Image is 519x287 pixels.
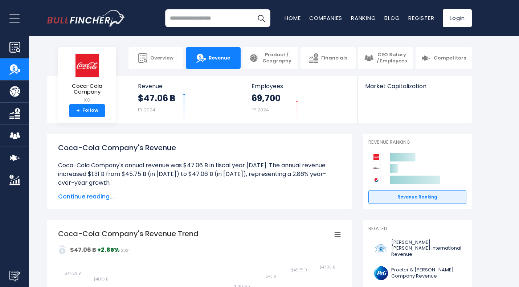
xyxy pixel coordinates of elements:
img: PM logo [373,240,389,257]
strong: $47.06 B [138,93,175,104]
text: $41.86 B [93,276,108,282]
a: Revenue $47.06 B FY 2024 [131,76,244,123]
img: Coca-Cola Company competitors logo [372,153,381,161]
button: Search [252,9,270,27]
a: [PERSON_NAME] [PERSON_NAME] International Revenue [368,238,466,260]
span: Coca-Cola Company [64,83,110,95]
text: $45.75 B [291,267,307,273]
a: Procter & [PERSON_NAME] Company Revenue [368,263,466,283]
a: Companies [309,14,342,22]
img: addasd [58,245,67,254]
span: Continue reading... [58,192,341,201]
img: PG logo [373,265,389,281]
img: Keurig Dr Pepper competitors logo [372,164,381,173]
strong: + [76,107,80,114]
h1: Coca-Cola Company's Revenue [58,142,341,153]
text: $44.29 B [65,271,81,276]
a: Product / Geography [243,47,298,69]
a: Revenue Ranking [368,190,466,204]
a: Blog [384,14,400,22]
text: $47.06 B [319,265,335,270]
tspan: Coca-Cola Company's Revenue Trend [58,229,199,239]
a: Employees 69,700 FY 2024 [244,76,357,123]
a: Overview [128,47,183,69]
p: Related [368,226,466,232]
a: Home [285,14,301,22]
span: Market Capitalization [365,83,464,90]
img: bullfincher logo [47,10,125,26]
span: Revenue [138,83,237,90]
a: +Follow [69,104,105,117]
strong: 69,700 [252,93,281,104]
a: Go to homepage [47,10,125,26]
strong: $47.06 B [70,246,96,254]
text: $43 B [266,274,276,279]
span: 2024 [121,248,131,253]
span: Employees [252,83,350,90]
a: Login [443,9,472,27]
span: Overview [150,55,173,61]
span: Revenue [209,55,230,61]
p: Revenue Ranking [368,139,466,145]
strong: +2.86% [97,246,120,254]
li: Coca-Cola Company's annual revenue was $47.06 B in fiscal year [DATE]. The annual revenue increas... [58,161,341,187]
small: FY 2024 [138,107,155,113]
small: FY 2024 [252,107,269,113]
span: Competitors [434,55,466,61]
a: Financials [301,47,355,69]
a: Ranking [351,14,376,22]
img: PepsiCo competitors logo [372,176,381,184]
a: CEO Salary / Employees [358,47,413,69]
span: CEO Salary / Employees [376,52,407,64]
a: Competitors [416,47,472,69]
span: Product / Geography [261,52,292,64]
a: Coca-Cola Company KO [64,53,111,104]
a: Revenue [186,47,241,69]
span: Financials [321,55,347,61]
small: KO [64,97,110,103]
a: Market Capitalization [358,76,471,102]
a: Register [408,14,434,22]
